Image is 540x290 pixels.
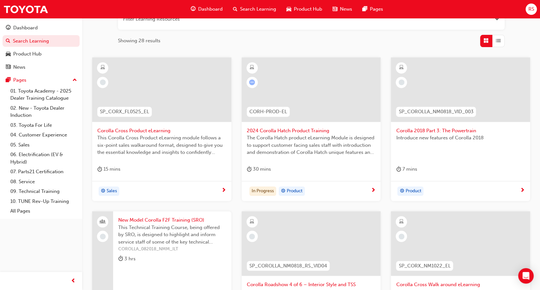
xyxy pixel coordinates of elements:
button: Pages [3,74,80,86]
span: duration-icon [247,165,252,173]
div: 3 hrs [118,255,136,263]
span: Corolla Roadshow 4 of 6 – Interior Style and TSS [247,281,376,288]
span: duration-icon [118,255,123,263]
span: Sales [107,187,117,195]
span: learningRecordVerb_NONE-icon [100,79,106,85]
div: Pages [13,76,26,84]
span: CORH-PROD-EL [249,108,287,115]
span: SP_COROLLA_NM0818_VID_003 [399,108,473,115]
span: guage-icon [191,5,196,13]
button: RS [526,4,537,15]
span: Product [287,187,303,195]
span: Product Hub [294,5,322,13]
span: learningRecordVerb_NONE-icon [399,79,404,85]
a: 03. Toyota For Life [8,120,80,130]
span: target-icon [101,187,105,195]
span: learningResourceType_ELEARNING-icon [250,64,254,72]
span: 2024 Corolla Hatch Product Training [247,127,376,135]
a: 04. Customer Experience [8,130,80,140]
span: next-icon [520,188,525,194]
a: 08. Service [8,177,80,187]
a: Product Hub [3,48,80,60]
div: News [13,64,25,71]
a: car-iconProduct Hub [281,3,327,16]
a: 01. Toyota Academy - 2025 Dealer Training Catalogue [8,86,80,103]
span: Introduce new features of Corolla 2018 [396,134,525,142]
span: SP_CORX_FL0525_EL [100,108,149,115]
span: List [496,37,501,45]
span: search-icon [6,38,10,44]
a: 06. Electrification (EV & Hybrid) [8,150,80,167]
span: learningRecordVerb_NONE-icon [100,234,106,239]
a: 07. Parts21 Certification [8,167,80,177]
span: Search Learning [240,5,276,13]
a: CORH-PROD-EL2024 Corolla Hatch Product TrainingThe Corolla Hatch product eLearning Module is desi... [242,57,381,201]
div: Product Hub [13,50,42,58]
button: DashboardSearch LearningProduct HubNews [3,21,80,74]
span: duration-icon [97,165,102,173]
span: This Corolla Cross Product eLearning module follows a six-point sales walkaround format, designed... [97,134,226,156]
span: next-icon [371,188,375,194]
div: Dashboard [13,24,38,32]
a: All Pages [8,206,80,216]
span: next-icon [221,188,226,194]
span: learningResourceType_ELEARNING-icon [250,218,254,226]
a: pages-iconPages [357,3,388,16]
a: guage-iconDashboard [186,3,228,16]
a: 05. Sales [8,140,80,150]
span: car-icon [286,5,291,13]
span: prev-icon [71,277,76,285]
span: learningResourceType_ELEARNING-icon [101,64,105,72]
button: Open the filter [495,15,499,23]
img: Trak [3,2,48,16]
span: SP_COROLLA_NM0818_RS_VID04 [249,262,327,270]
span: Corolla Cross Walk around eLearning [396,281,525,288]
a: search-iconSearch Learning [228,3,281,16]
div: 7 mins [396,165,417,173]
span: News [340,5,352,13]
span: news-icon [6,65,11,70]
span: RS [528,5,534,13]
a: News [3,61,80,73]
span: Showing 28 results [118,37,160,45]
a: 02. New - Toyota Dealer Induction [8,103,80,120]
div: 15 mins [97,165,121,173]
div: Open Intercom Messenger [518,268,534,284]
span: news-icon [333,5,337,13]
span: This Technical Training Course, being offered by SRO, is designed to highlight and inform service... [118,224,226,246]
span: target-icon [400,187,404,195]
span: learningRecordVerb_NONE-icon [399,234,404,239]
span: up-icon [72,76,77,85]
span: learningResourceType_ELEARNING-icon [399,218,404,226]
span: people-icon [101,218,105,226]
span: Dashboard [198,5,223,13]
span: learningRecordVerb_NONE-icon [249,234,255,239]
span: pages-icon [362,5,367,13]
span: COROLLA_082018_NMM_ILT [118,245,226,253]
a: SP_COROLLA_NM0818_VID_003Corolla 2018 Part 3: The PowertrainIntroduce new features of Corolla 201... [391,57,530,201]
span: Grid [484,37,488,45]
span: guage-icon [6,25,11,31]
span: learningResourceType_ELEARNING-icon [399,64,404,72]
span: Pages [370,5,383,13]
a: SP_CORX_FL0525_ELCorolla Cross Product eLearningThis Corolla Cross Product eLearning module follo... [92,57,231,201]
a: 10. TUNE Rev-Up Training [8,196,80,206]
a: Search Learning [3,35,80,47]
a: news-iconNews [327,3,357,16]
div: 30 mins [247,165,271,173]
span: Corolla Cross Product eLearning [97,127,226,135]
span: The Corolla Hatch product eLearning Module is designed to support customer facing sales staff wit... [247,134,376,156]
span: learningRecordVerb_ATTEMPT-icon [249,79,255,85]
span: duration-icon [396,165,401,173]
span: pages-icon [6,77,11,83]
div: In Progress [249,186,276,196]
span: car-icon [6,51,11,57]
span: Product [405,187,421,195]
a: 09. Technical Training [8,186,80,196]
span: search-icon [233,5,237,13]
span: target-icon [281,187,285,195]
span: Corolla 2018 Part 3: The Powertrain [396,127,525,135]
